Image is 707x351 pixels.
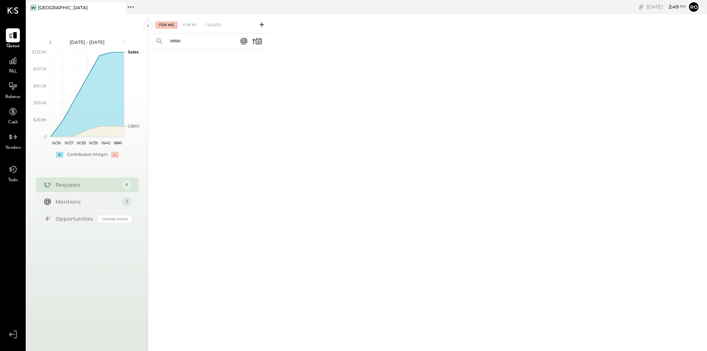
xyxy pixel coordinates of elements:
[202,21,225,29] div: Closed
[33,117,47,122] text: $26.8K
[123,180,131,189] div: 6
[38,4,88,11] div: [GEOGRAPHIC_DATA]
[56,198,119,206] div: Mentions
[688,1,700,13] button: Ro
[32,49,47,55] text: $133.9K
[647,3,686,10] div: [DATE]
[52,140,61,145] text: W36
[6,43,20,50] span: Queue
[101,140,110,145] text: W40
[5,145,21,151] span: Vendors
[5,94,21,101] span: Balance
[33,83,47,88] text: $80.3K
[64,140,73,145] text: W37
[30,4,37,11] div: BV
[33,66,47,71] text: $107.1K
[98,215,131,222] div: Coming Soon
[56,181,119,189] div: Requests
[8,119,18,126] span: Cash
[155,21,178,29] div: For Me
[56,215,95,222] div: Opportunities
[179,21,200,29] div: For KS
[8,177,18,184] span: Tasks
[0,79,25,101] a: Balance
[56,152,63,158] div: +
[44,134,47,139] text: 0
[34,100,47,105] text: $53.6K
[56,39,119,45] div: [DATE] - [DATE]
[128,123,139,129] text: Labor
[123,197,131,206] div: 1
[0,162,25,184] a: Tasks
[89,140,98,145] text: W39
[114,140,122,145] text: W41
[0,105,25,126] a: Cash
[9,69,17,75] span: P&L
[637,3,645,11] div: copy link
[0,28,25,50] a: Queue
[0,130,25,151] a: Vendors
[111,152,119,158] div: -
[76,140,85,145] text: W38
[128,49,139,55] text: Sales
[0,54,25,75] a: P&L
[67,152,108,158] div: Contribution Margin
